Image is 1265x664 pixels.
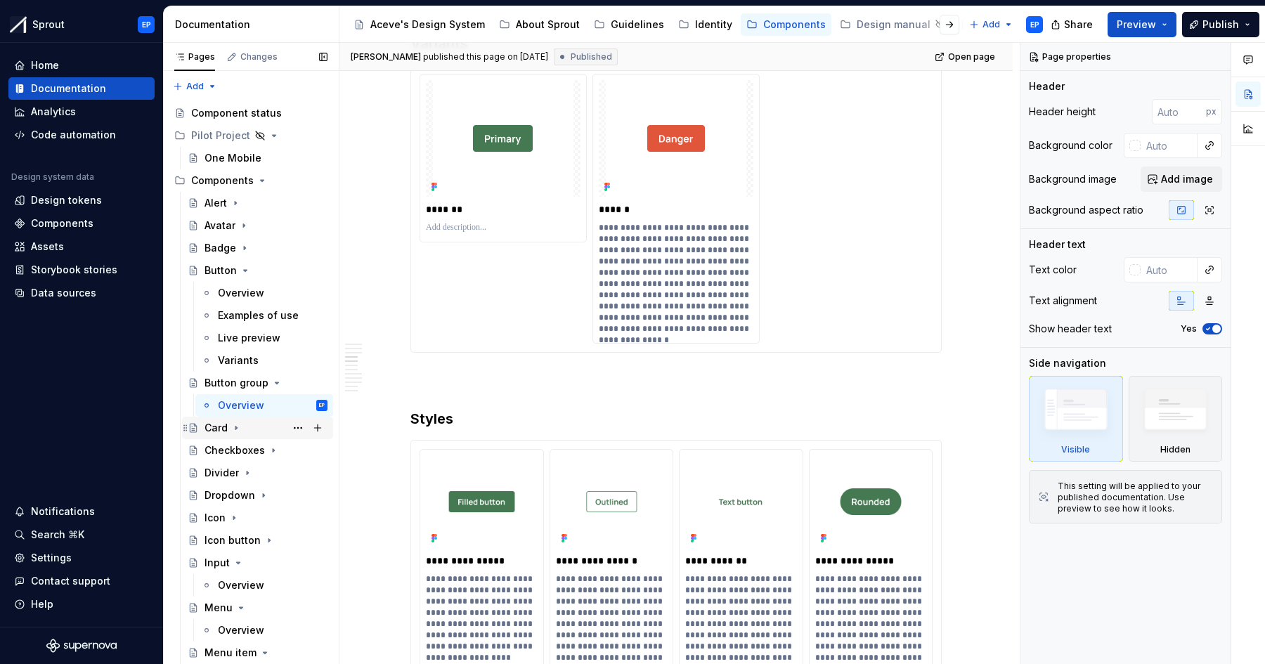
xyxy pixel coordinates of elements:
[31,193,102,207] div: Design tokens
[1029,172,1117,186] div: Background image
[11,171,94,183] div: Design system data
[46,639,117,653] a: Supernova Logo
[31,551,72,565] div: Settings
[205,443,265,457] div: Checkboxes
[218,578,264,592] div: Overview
[218,623,264,637] div: Overview
[673,13,738,36] a: Identity
[195,349,333,372] a: Variants
[205,151,261,165] div: One Mobile
[8,547,155,569] a: Settings
[1141,167,1222,192] button: Add image
[1029,237,1086,252] div: Header text
[182,192,333,214] a: Alert
[195,574,333,597] a: Overview
[182,552,333,574] a: Input
[175,18,333,32] div: Documentation
[169,102,333,124] a: Component status
[205,241,236,255] div: Badge
[182,417,333,439] a: Card
[3,9,160,39] button: SproutEP
[218,331,280,345] div: Live preview
[1029,376,1123,462] div: Visible
[1029,138,1112,152] div: Background color
[191,174,254,188] div: Components
[1061,444,1090,455] div: Visible
[31,128,116,142] div: Code automation
[205,646,257,660] div: Menu item
[205,376,268,390] div: Button group
[8,124,155,146] a: Code automation
[205,466,239,480] div: Divider
[31,574,110,588] div: Contact support
[1181,323,1197,334] label: Yes
[319,398,325,412] div: EP
[31,528,84,542] div: Search ⌘K
[982,19,1000,30] span: Add
[182,529,333,552] a: Icon button
[1029,263,1077,277] div: Text color
[1058,481,1213,514] div: This setting will be applied to your published documentation. Use preview to see how it looks.
[423,51,548,63] div: published this page on [DATE]
[31,263,117,277] div: Storybook stories
[1161,172,1213,186] span: Add image
[8,100,155,123] a: Analytics
[611,18,664,32] div: Guidelines
[174,51,215,63] div: Pages
[857,18,930,32] div: Design manual
[191,106,282,120] div: Component status
[169,169,333,192] div: Components
[370,18,485,32] div: Aceve's Design System
[695,18,732,32] div: Identity
[182,462,333,484] a: Divider
[182,259,333,282] a: Button
[205,219,235,233] div: Avatar
[10,16,27,33] img: b6c2a6ff-03c2-4811-897b-2ef07e5e0e51.png
[8,259,155,281] a: Storybook stories
[516,18,580,32] div: About Sprout
[1160,444,1191,455] div: Hidden
[205,196,227,210] div: Alert
[142,19,151,30] div: EP
[218,353,259,367] div: Variants
[205,488,255,502] div: Dropdown
[1206,106,1217,117] p: px
[410,370,942,429] h3: Styles
[1129,376,1223,462] div: Hidden
[195,304,333,327] a: Examples of use
[186,81,204,92] span: Add
[571,51,612,63] span: Published
[31,82,106,96] div: Documentation
[834,13,952,36] a: Design manual
[493,13,585,36] a: About Sprout
[31,240,64,254] div: Assets
[1152,99,1206,124] input: Auto
[31,597,53,611] div: Help
[741,13,831,36] a: Components
[1029,322,1112,336] div: Show header text
[240,51,278,63] div: Changes
[182,642,333,664] a: Menu item
[965,15,1018,34] button: Add
[8,282,155,304] a: Data sources
[348,11,962,39] div: Page tree
[218,308,299,323] div: Examples of use
[205,601,233,615] div: Menu
[1117,18,1156,32] span: Preview
[1108,12,1176,37] button: Preview
[8,189,155,211] a: Design tokens
[351,51,421,63] span: [PERSON_NAME]
[348,13,491,36] a: Aceve's Design System
[218,286,264,300] div: Overview
[1029,294,1097,308] div: Text alignment
[182,439,333,462] a: Checkboxes
[1202,18,1239,32] span: Publish
[182,484,333,507] a: Dropdown
[1029,105,1096,119] div: Header height
[8,54,155,77] a: Home
[205,556,230,570] div: Input
[195,327,333,349] a: Live preview
[31,105,76,119] div: Analytics
[8,523,155,546] button: Search ⌘K
[31,216,93,230] div: Components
